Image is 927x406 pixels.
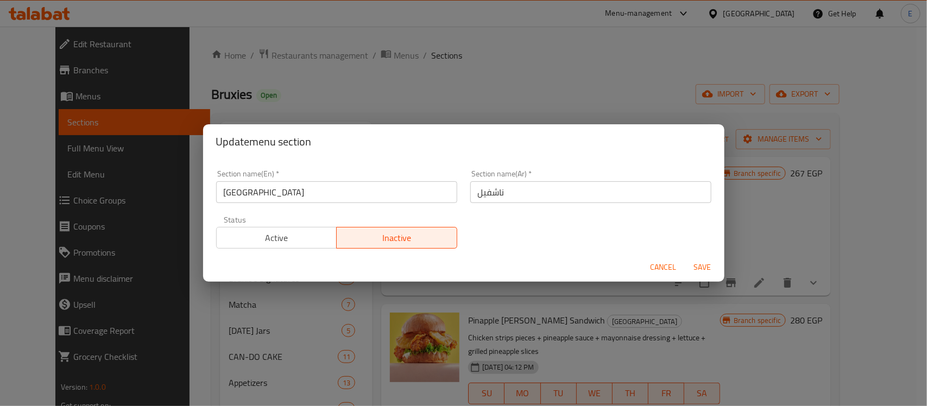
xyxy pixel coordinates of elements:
[216,227,337,249] button: Active
[216,133,711,150] h2: Update menu section
[341,230,453,246] span: Inactive
[216,181,457,203] input: Please enter section name(en)
[470,181,711,203] input: Please enter section name(ar)
[690,261,716,274] span: Save
[651,261,677,274] span: Cancel
[646,257,681,277] button: Cancel
[221,230,333,246] span: Active
[685,257,720,277] button: Save
[336,227,457,249] button: Inactive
